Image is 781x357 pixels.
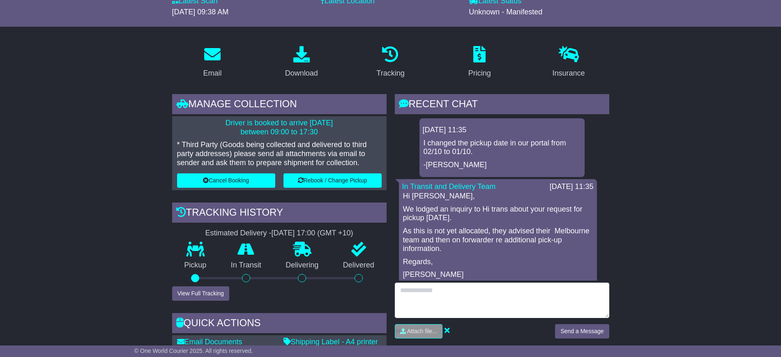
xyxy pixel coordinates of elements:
div: [DATE] 11:35 [423,126,581,135]
div: Tracking [376,68,404,79]
p: * Third Party (Goods being collected and delivered to third party addresses) please send all atta... [177,140,382,167]
p: Regards, [403,258,593,267]
div: [DATE] 17:00 (GMT +10) [272,229,353,238]
p: Delivered [331,261,387,270]
p: -[PERSON_NAME] [424,161,581,170]
a: Email Documents [177,338,242,346]
p: In Transit [219,261,274,270]
div: Estimated Delivery - [172,229,387,238]
div: Insurance [553,68,585,79]
p: I changed the pickup date in our portal from 02/10 to 01/10. [424,139,581,157]
p: [PERSON_NAME] [403,270,593,279]
p: We lodged an inquiry to Hi trans about your request for pickup [DATE]. [403,205,593,223]
span: Unknown - Manifested [469,8,542,16]
p: Delivering [274,261,331,270]
a: Insurance [547,43,590,82]
a: Email [198,43,227,82]
div: RECENT CHAT [395,94,609,116]
a: Pricing [463,43,496,82]
a: Shipping Label - A4 printer [283,338,378,346]
span: © One World Courier 2025. All rights reserved. [134,348,253,354]
div: Download [285,68,318,79]
a: Tracking [371,43,410,82]
button: Rebook / Change Pickup [283,173,382,188]
div: Quick Actions [172,313,387,335]
button: Cancel Booking [177,173,275,188]
p: Hi [PERSON_NAME], [403,192,593,201]
button: Send a Message [555,324,609,339]
p: Driver is booked to arrive [DATE] between 09:00 to 17:30 [177,119,382,136]
button: View Full Tracking [172,286,229,301]
div: Manage collection [172,94,387,116]
p: Pickup [172,261,219,270]
div: Pricing [468,68,491,79]
a: Download [280,43,323,82]
p: As this is not yet allocated, they advised their Melbourne team and then on forwarder re addition... [403,227,593,253]
div: Email [203,68,221,79]
a: In Transit and Delivery Team [402,182,496,191]
div: Tracking history [172,203,387,225]
span: [DATE] 09:38 AM [172,8,229,16]
div: [DATE] 11:35 [550,182,594,191]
